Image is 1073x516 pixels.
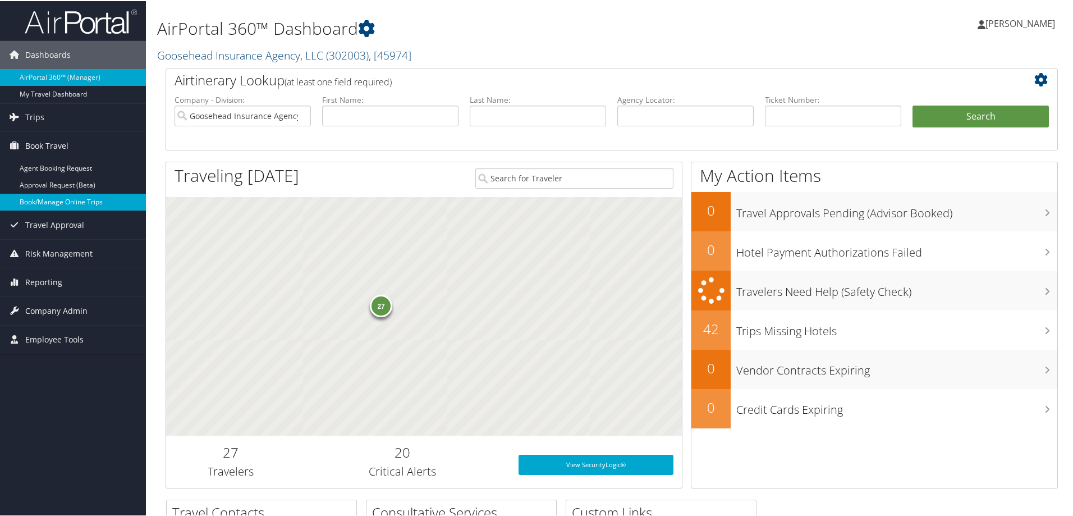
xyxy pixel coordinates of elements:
h2: Airtinerary Lookup [175,70,975,89]
h3: Vendor Contracts Expiring [736,356,1057,377]
a: 42Trips Missing Hotels [691,309,1057,349]
span: Trips [25,102,44,130]
img: airportal-logo.png [25,7,137,34]
a: [PERSON_NAME] [978,6,1066,39]
a: View SecurityLogic® [519,454,673,474]
h3: Trips Missing Hotels [736,317,1057,338]
h2: 0 [691,358,731,377]
h2: 42 [691,318,731,337]
span: Book Travel [25,131,68,159]
span: Company Admin [25,296,88,324]
label: Company - Division: [175,93,311,104]
span: ( 302003 ) [326,47,369,62]
a: 0Vendor Contracts Expiring [691,349,1057,388]
span: Reporting [25,267,62,295]
h2: 27 [175,442,287,461]
span: Risk Management [25,239,93,267]
span: Dashboards [25,40,71,68]
h2: 0 [691,200,731,219]
label: Ticket Number: [765,93,901,104]
span: Travel Approval [25,210,84,238]
h2: 20 [304,442,502,461]
h3: Credit Cards Expiring [736,395,1057,417]
a: Goosehead Insurance Agency, LLC [157,47,411,62]
h1: AirPortal 360™ Dashboard [157,16,763,39]
h1: My Action Items [691,163,1057,186]
label: First Name: [322,93,458,104]
h3: Travelers [175,463,287,478]
h2: 0 [691,239,731,258]
h1: Traveling [DATE] [175,163,299,186]
input: Search for Traveler [475,167,673,188]
label: Last Name: [470,93,606,104]
h3: Critical Alerts [304,463,502,478]
a: Travelers Need Help (Safety Check) [691,270,1057,309]
h3: Travelers Need Help (Safety Check) [736,277,1057,299]
a: 0Travel Approvals Pending (Advisor Booked) [691,191,1057,230]
span: (at least one field required) [285,75,392,87]
a: 0Credit Cards Expiring [691,388,1057,427]
div: 27 [370,294,392,316]
button: Search [912,104,1049,127]
span: Employee Tools [25,325,84,353]
label: Agency Locator: [617,93,754,104]
h2: 0 [691,397,731,416]
h3: Hotel Payment Authorizations Failed [736,238,1057,259]
span: , [ 45974 ] [369,47,411,62]
a: 0Hotel Payment Authorizations Failed [691,230,1057,270]
span: [PERSON_NAME] [985,16,1055,29]
h3: Travel Approvals Pending (Advisor Booked) [736,199,1057,220]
